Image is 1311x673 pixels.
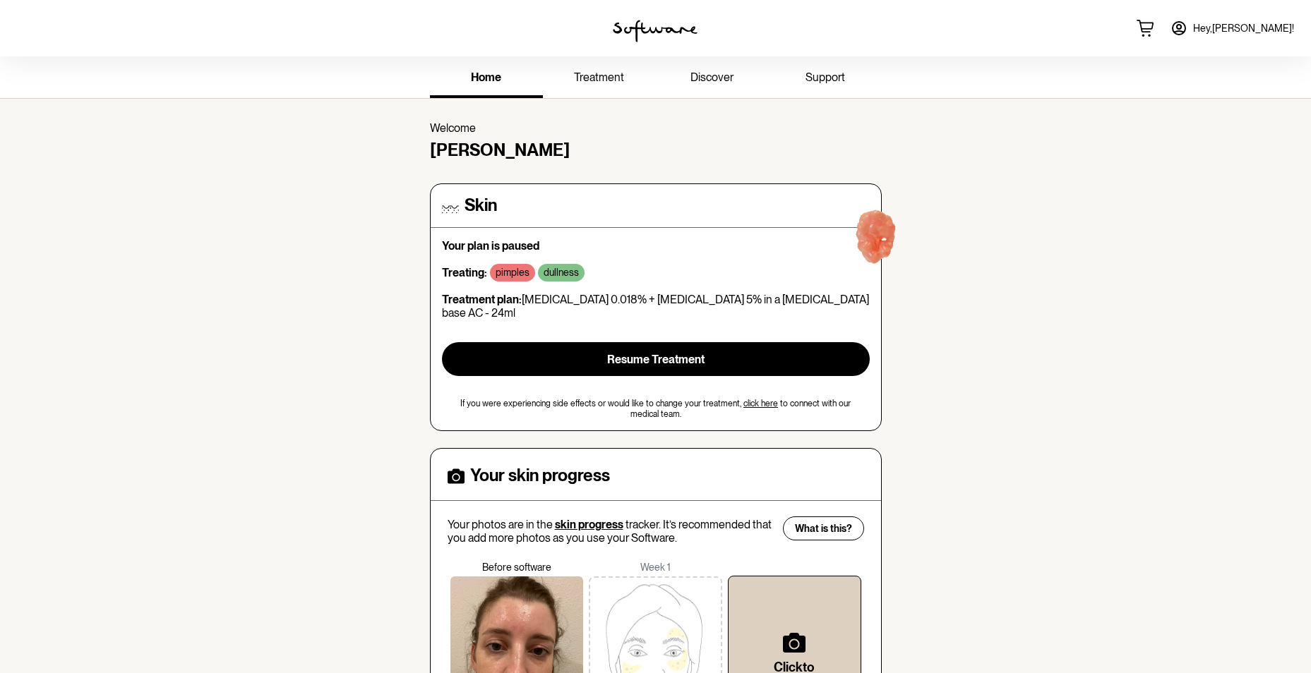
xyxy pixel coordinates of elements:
p: [MEDICAL_DATA] 0.018% + [MEDICAL_DATA] 5% in a [MEDICAL_DATA] base AC - 24ml [442,293,870,320]
span: discover [690,71,734,84]
h4: Your skin progress [470,466,610,486]
p: Before software [448,562,587,574]
button: What is this? [783,516,864,540]
span: treatment [574,71,624,84]
a: home [430,59,543,98]
a: treatment [543,59,656,98]
strong: Treating: [442,266,487,279]
p: Your plan is paused [442,239,870,253]
h4: Skin [465,195,497,216]
span: home [471,71,501,84]
strong: Treatment plan: [442,293,522,306]
h4: [PERSON_NAME] [430,140,882,161]
span: What is this? [795,523,852,535]
img: software logo [613,20,698,42]
span: support [806,71,845,84]
p: pimples [496,267,529,279]
span: If you were experiencing side effects or would like to change your treatment, to connect with our... [442,399,870,419]
img: red-blob.ee797e6f29be6228169e.gif [831,195,921,285]
p: Welcome [430,121,882,135]
span: Hey, [PERSON_NAME] ! [1193,23,1294,35]
p: Week 1 [586,562,725,574]
a: click here [743,399,778,408]
button: Resume Treatment [442,342,870,376]
p: Your photos are in the tracker. It’s recommended that you add more photos as you use your Software. [448,518,774,545]
p: dullness [544,267,579,279]
a: Hey,[PERSON_NAME]! [1162,11,1303,45]
span: skin progress [555,518,623,531]
a: support [769,59,882,98]
a: discover [656,59,769,98]
span: Resume Treatment [607,353,705,366]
